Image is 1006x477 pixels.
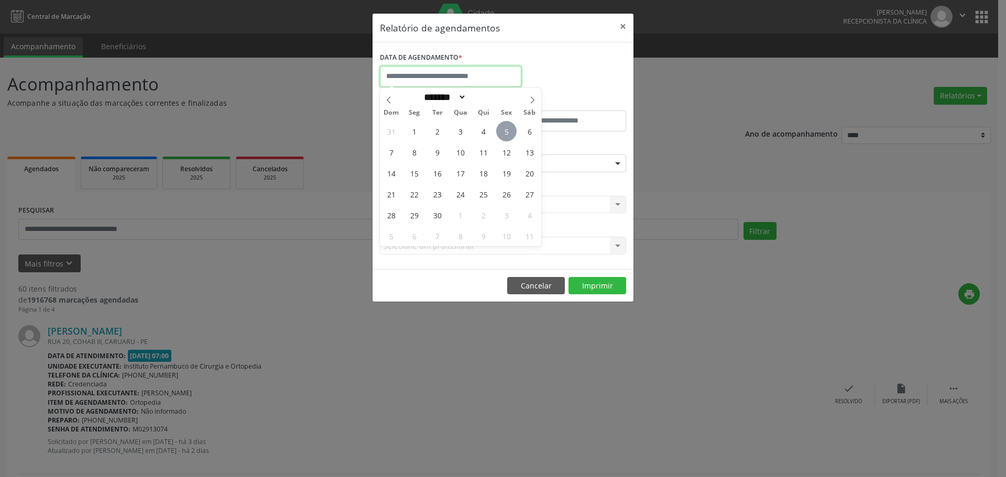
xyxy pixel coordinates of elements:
[496,184,517,204] span: Setembro 26, 2025
[380,109,403,116] span: Dom
[473,163,494,183] span: Setembro 18, 2025
[381,163,401,183] span: Setembro 14, 2025
[450,226,471,246] span: Outubro 8, 2025
[496,205,517,225] span: Outubro 3, 2025
[427,184,447,204] span: Setembro 23, 2025
[450,184,471,204] span: Setembro 24, 2025
[496,121,517,141] span: Setembro 5, 2025
[450,163,471,183] span: Setembro 17, 2025
[473,205,494,225] span: Outubro 2, 2025
[404,205,424,225] span: Setembro 29, 2025
[381,226,401,246] span: Outubro 5, 2025
[426,109,449,116] span: Ter
[449,109,472,116] span: Qua
[404,163,424,183] span: Setembro 15, 2025
[427,121,447,141] span: Setembro 2, 2025
[519,226,540,246] span: Outubro 11, 2025
[403,109,426,116] span: Seg
[496,142,517,162] span: Setembro 12, 2025
[381,142,401,162] span: Setembro 7, 2025
[450,142,471,162] span: Setembro 10, 2025
[613,14,633,39] button: Close
[381,184,401,204] span: Setembro 21, 2025
[450,121,471,141] span: Setembro 3, 2025
[380,50,462,66] label: DATA DE AGENDAMENTO
[519,163,540,183] span: Setembro 20, 2025
[404,121,424,141] span: Setembro 1, 2025
[568,277,626,295] button: Imprimir
[427,226,447,246] span: Outubro 7, 2025
[473,121,494,141] span: Setembro 4, 2025
[427,205,447,225] span: Setembro 30, 2025
[381,121,401,141] span: Agosto 31, 2025
[420,92,466,103] select: Month
[404,184,424,204] span: Setembro 22, 2025
[473,142,494,162] span: Setembro 11, 2025
[380,21,500,35] h5: Relatório de agendamentos
[381,205,401,225] span: Setembro 28, 2025
[519,184,540,204] span: Setembro 27, 2025
[507,277,565,295] button: Cancelar
[404,226,424,246] span: Outubro 6, 2025
[519,142,540,162] span: Setembro 13, 2025
[518,109,541,116] span: Sáb
[472,109,495,116] span: Qui
[473,184,494,204] span: Setembro 25, 2025
[519,205,540,225] span: Outubro 4, 2025
[473,226,494,246] span: Outubro 9, 2025
[519,121,540,141] span: Setembro 6, 2025
[496,163,517,183] span: Setembro 19, 2025
[495,109,518,116] span: Sex
[427,142,447,162] span: Setembro 9, 2025
[496,226,517,246] span: Outubro 10, 2025
[466,92,501,103] input: Year
[404,142,424,162] span: Setembro 8, 2025
[506,94,626,110] label: ATÉ
[427,163,447,183] span: Setembro 16, 2025
[450,205,471,225] span: Outubro 1, 2025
